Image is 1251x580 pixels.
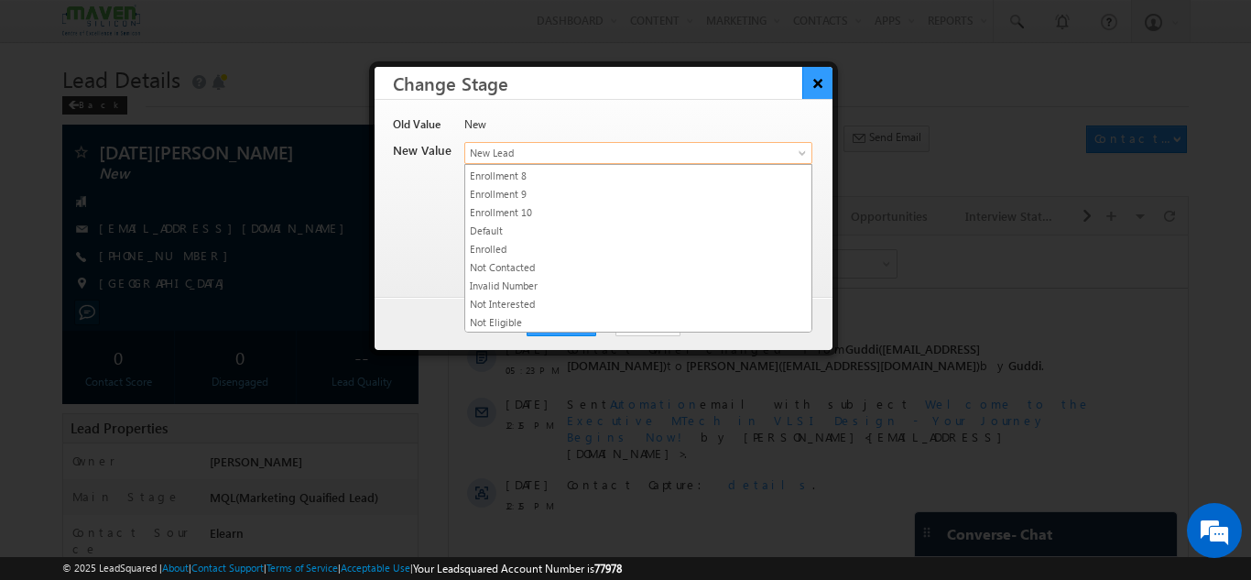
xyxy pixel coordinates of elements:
div: 77 Selected [96,20,148,37]
span: [DATE] [57,105,98,122]
span: Automation [161,160,251,176]
a: Acceptable Use [341,562,410,574]
span: Welcome to the Executive MTech in VLSI Design - Your Journey Begins Now! [118,160,642,209]
span: details [279,241,364,257]
div: All Time [315,20,352,37]
span: New Lead [465,145,751,161]
div: . [118,241,658,257]
div: by [PERSON_NAME]<[EMAIL_ADDRESS][DOMAIN_NAME]>. [118,160,658,224]
div: Old Value [393,116,453,142]
div: Minimize live chat window [300,9,344,53]
img: d_60004797649_company_0_60004797649 [31,96,77,120]
a: Default [465,223,811,239]
a: Enrollment 9 [465,186,811,202]
div: [DATE] [18,71,78,88]
span: Sent email with subject [118,160,462,176]
button: × [802,67,832,99]
a: Enrollment 10 [465,204,811,221]
div: Sales Activity,Program,Email Bounced,Email Link Clicked,Email Marked Spam & 72 more.. [92,15,229,42]
span: Guddi([EMAIL_ADDRESS][DOMAIN_NAME]) [118,105,531,137]
div: New [464,116,810,142]
h3: Change Stage [393,67,832,99]
span: [DATE] [57,160,98,177]
span: Contact Owner changed from to by . [118,105,595,137]
span: [PERSON_NAME]([EMAIL_ADDRESS][DOMAIN_NAME]) [237,122,531,137]
span: [DATE] [57,241,98,257]
span: Guddi [560,122,593,137]
span: © 2025 LeadSquared | | | | | [62,560,622,577]
a: Invalid Number [465,278,811,294]
a: New Lead [464,142,812,164]
span: 12:15 PM [57,181,112,198]
a: Contact Support [191,562,264,574]
a: Terms of Service [267,562,338,574]
a: Not Interested [465,296,811,312]
a: Enrolled [465,241,811,257]
span: Contact Capture: [118,241,265,257]
span: 12:15 PM [57,262,112,279]
div: Chat with us now [95,96,308,120]
div: New Value [393,142,453,168]
textarea: Type your message and hit 'Enter' [24,170,334,434]
span: Time [276,14,300,41]
a: About [162,562,189,574]
a: Enrollment 8 [465,168,811,184]
em: Start Chat [249,450,332,475]
span: Activity Type [18,14,82,41]
span: 77978 [594,562,622,575]
a: Not Contacted [465,259,811,276]
span: Your Leadsquared Account Number is [413,562,622,575]
ul: New Lead [464,164,812,333]
span: 05:23 PM [57,126,112,143]
a: Not Eligible [465,314,811,331]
